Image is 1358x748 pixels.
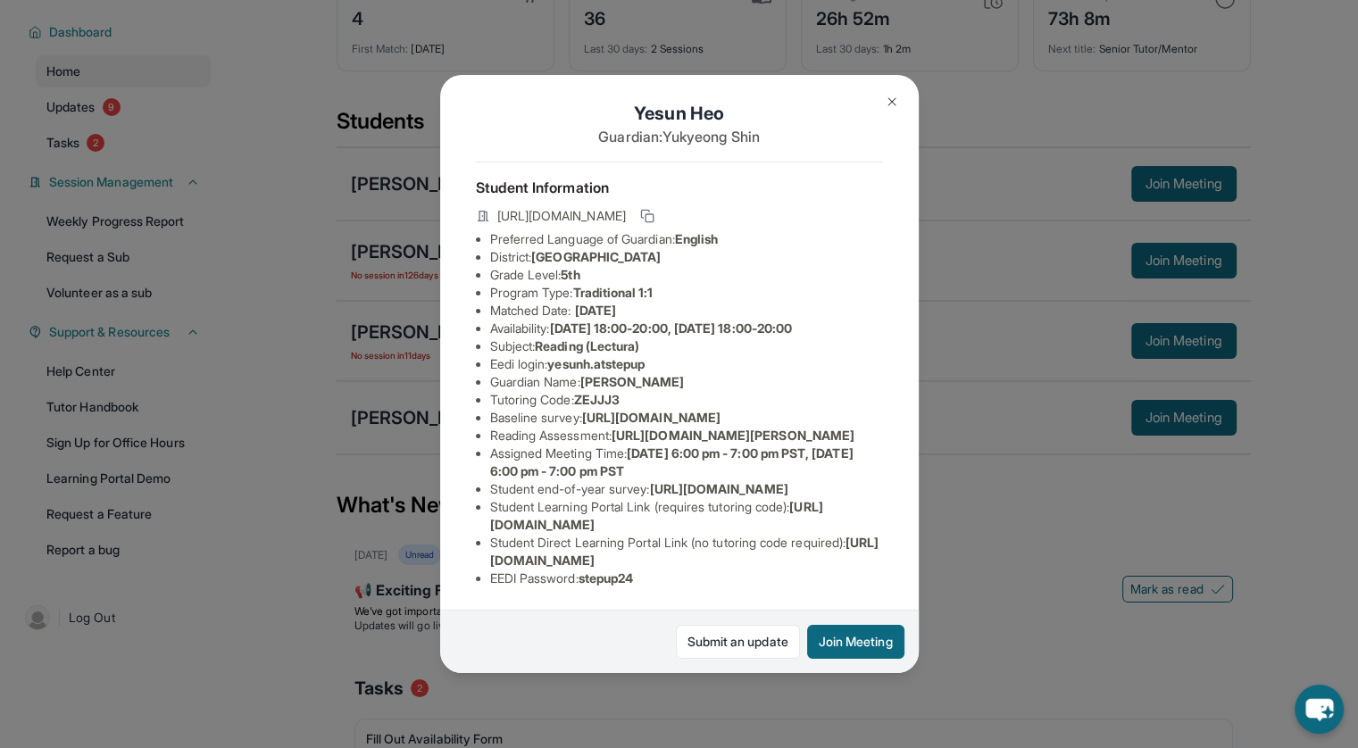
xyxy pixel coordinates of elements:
button: Join Meeting [807,625,904,659]
li: EEDI Password : [490,569,883,587]
span: [URL][DOMAIN_NAME] [497,207,626,225]
h1: Yesun Heo [476,101,883,126]
span: [PERSON_NAME] [580,374,685,389]
a: Submit an update [676,625,800,659]
span: [GEOGRAPHIC_DATA] [531,249,661,264]
span: [DATE] 6:00 pm - 7:00 pm PST, [DATE] 6:00 pm - 7:00 pm PST [490,445,854,478]
li: Tutoring Code : [490,391,883,409]
p: Guardian: Yukyeong Shin [476,126,883,147]
li: Availability: [490,320,883,337]
span: English [675,231,719,246]
span: [DATE] 18:00-20:00, [DATE] 18:00-20:00 [549,320,792,336]
h4: Student Information [476,177,883,198]
span: [URL][DOMAIN_NAME] [582,410,721,425]
span: stepup24 [579,570,634,586]
button: Copy link [637,205,658,227]
span: [DATE] [575,303,616,318]
span: [URL][DOMAIN_NAME] [649,481,787,496]
li: Assigned Meeting Time : [490,445,883,480]
span: Reading (Lectura) [535,338,639,353]
span: 5th [561,267,579,282]
button: chat-button [1295,685,1344,734]
li: Student Learning Portal Link (requires tutoring code) : [490,498,883,534]
li: Subject : [490,337,883,355]
span: [URL][DOMAIN_NAME][PERSON_NAME] [612,428,854,443]
li: Preferred Language of Guardian: [490,230,883,248]
span: ZEJJJ3 [574,392,620,407]
span: yesunh.atstepup [547,356,645,371]
li: Matched Date: [490,302,883,320]
li: Program Type: [490,284,883,302]
li: Guardian Name : [490,373,883,391]
img: Close Icon [885,95,899,109]
li: Baseline survey : [490,409,883,427]
li: Student Direct Learning Portal Link (no tutoring code required) : [490,534,883,569]
li: Grade Level: [490,266,883,284]
li: Eedi login : [490,355,883,373]
li: Student end-of-year survey : [490,480,883,498]
li: Reading Assessment : [490,427,883,445]
li: District: [490,248,883,266]
span: Traditional 1:1 [572,285,653,300]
